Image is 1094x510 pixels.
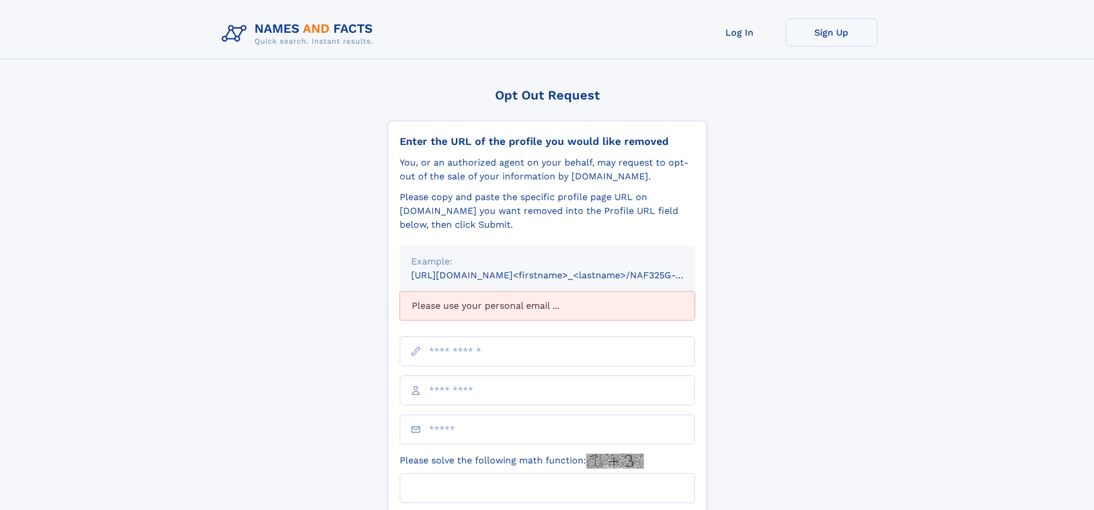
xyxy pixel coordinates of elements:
small: [URL][DOMAIN_NAME]<firstname>_<lastname>/NAF325G-xxxxxxxx [411,270,717,281]
div: Please copy and paste the specific profile page URL on [DOMAIN_NAME] you want removed into the Pr... [400,190,695,232]
div: Please use your personal email ... [400,292,695,320]
a: Sign Up [786,18,877,47]
div: Enter the URL of the profile you would like removed [400,135,695,148]
img: Logo Names and Facts [217,18,382,49]
div: You, or an authorized agent on your behalf, may request to opt-out of the sale of your informatio... [400,156,695,183]
div: Opt Out Request [388,88,707,102]
a: Log In [694,18,786,47]
div: Example: [411,255,683,269]
label: Please solve the following math function: [400,454,644,469]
